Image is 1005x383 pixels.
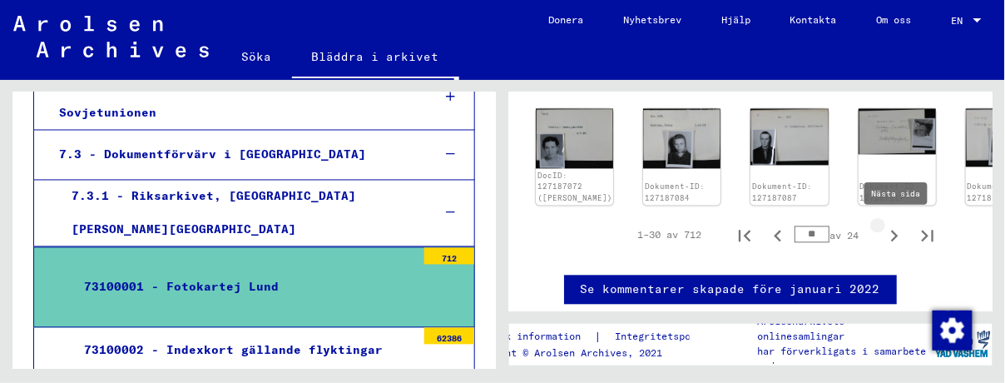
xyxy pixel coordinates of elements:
[911,219,944,252] button: Sista sidan
[645,182,705,203] a: Dokument-ID: 127187084
[721,13,750,26] font: Hjälp
[750,109,828,166] img: 001.jpg
[581,281,880,299] a: Se kommentarer skapade före januari 2022
[829,229,859,241] font: av 24
[72,189,356,236] font: 7.3.1 - Riksarkivet, [GEOGRAPHIC_DATA] [PERSON_NAME][GEOGRAPHIC_DATA]
[312,49,439,64] font: Bläddra i arkivet
[222,37,292,77] a: Söka
[595,329,602,344] font: |
[752,182,812,203] a: Dokument-ID: 127187087
[84,280,279,295] font: 73100001 - Fotokartej Lund
[859,109,936,155] img: 001.jpg
[623,13,681,26] font: Nyhetsbrev
[761,219,795,252] button: Föregående sida
[790,13,837,26] font: Kontakta
[437,334,462,345] font: 62386
[602,328,735,346] a: Integritetspolicy
[465,346,663,359] font: Copyright © Arolsen Archives, 2021
[859,182,919,203] a: Dokument-ID: 127187117
[59,147,366,162] font: 7.3 - Dokumentförvärv i [GEOGRAPHIC_DATA]
[932,310,972,350] div: Ändra samtycke
[536,109,613,169] img: 001.jpg
[537,172,612,203] a: DocID: 127187072 ([PERSON_NAME])
[548,13,583,26] font: Donera
[643,109,720,168] img: 001.jpg
[728,219,761,252] button: Första sidan
[637,229,701,241] font: 1–30 av 712
[933,311,973,351] img: Ändra samtycke
[442,254,457,265] font: 712
[878,219,911,252] button: Nästa sida
[757,345,926,372] font: har förverkligats i samarbete med
[581,282,880,297] font: Se kommentarer skapade före januari 2022
[242,49,272,64] font: Söka
[465,330,582,342] font: Juridisk information
[616,330,715,342] font: Integritetspolicy
[877,13,912,26] font: Om oss
[465,328,595,346] a: Juridisk information
[13,16,209,57] img: Arolsen_neg.svg
[292,37,459,80] a: Bläddra i arkivet
[952,14,963,27] font: EN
